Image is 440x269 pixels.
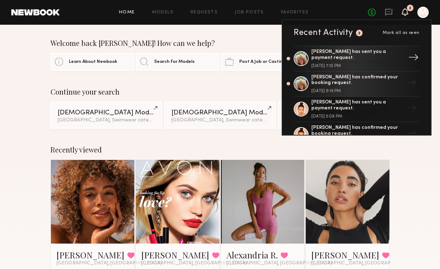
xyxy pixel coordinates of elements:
[403,125,420,144] div: →
[239,60,286,64] span: Post A Job or Casting
[141,261,247,266] span: [GEOGRAPHIC_DATA], [GEOGRAPHIC_DATA]
[141,249,209,261] a: [PERSON_NAME]
[281,10,309,15] a: Favorites
[51,102,162,128] a: [DEMOGRAPHIC_DATA] Models[GEOGRAPHIC_DATA], Swimwear category
[311,49,403,61] div: [PERSON_NAME] has sent you a payment request.
[58,118,155,123] div: [GEOGRAPHIC_DATA], Swimwear category
[311,249,379,261] a: [PERSON_NAME]
[294,72,420,97] a: [PERSON_NAME] has confirmed your booking request.[DATE] 9:15 PM→
[171,109,269,116] div: [DEMOGRAPHIC_DATA] Models
[278,102,390,128] a: [DEMOGRAPHIC_DATA] Models[GEOGRAPHIC_DATA], E-comm category
[405,49,422,68] div: →
[227,261,332,266] span: [GEOGRAPHIC_DATA], [GEOGRAPHIC_DATA]
[235,10,264,15] a: Job Posts
[190,10,218,15] a: Requests
[51,39,390,47] div: Welcome back [PERSON_NAME]! How can we help?
[171,118,269,123] div: [GEOGRAPHIC_DATA], Swimwear category
[311,125,403,137] div: [PERSON_NAME] has confirmed your booking request.
[51,53,134,71] a: Learn About Newbook
[358,31,361,35] div: 2
[311,114,403,119] div: [DATE] 5:08 PM
[311,261,417,266] span: [GEOGRAPHIC_DATA], [GEOGRAPHIC_DATA]
[119,10,135,15] a: Home
[227,249,278,261] a: Alexandria R.
[51,145,390,154] div: Recently viewed
[154,60,195,64] span: Search For Models
[294,46,420,72] a: [PERSON_NAME] has sent you a payment request.[DATE] 7:10 PM→
[294,122,420,148] a: [PERSON_NAME] has confirmed your booking request.→
[294,29,353,37] div: Recent Activity
[311,64,403,68] div: [DATE] 7:10 PM
[383,31,420,35] span: Mark all as seen
[69,60,117,64] span: Learn About Newbook
[403,100,420,118] div: →
[409,6,411,10] div: 2
[136,53,219,71] a: Search For Models
[164,102,276,128] a: [DEMOGRAPHIC_DATA] Models[GEOGRAPHIC_DATA], Swimwear category
[311,89,403,93] div: [DATE] 9:15 PM
[403,74,420,93] div: →
[152,10,174,15] a: Models
[417,7,429,18] a: M
[311,100,403,112] div: [PERSON_NAME] has sent you a payment request.
[221,53,304,71] a: Post A Job or Casting
[57,249,124,261] a: [PERSON_NAME]
[51,88,390,96] div: Continue your search
[294,97,420,122] a: [PERSON_NAME] has sent you a payment request.[DATE] 5:08 PM→
[58,109,155,116] div: [DEMOGRAPHIC_DATA] Models
[57,261,162,266] span: [GEOGRAPHIC_DATA], [GEOGRAPHIC_DATA]
[311,74,403,86] div: [PERSON_NAME] has confirmed your booking request.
